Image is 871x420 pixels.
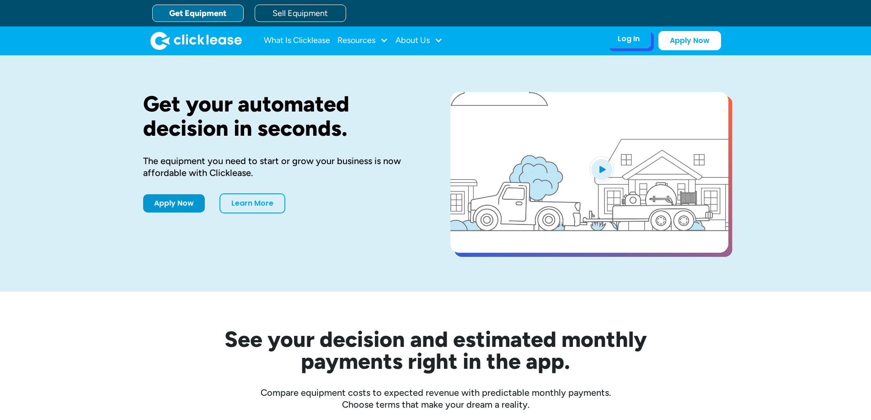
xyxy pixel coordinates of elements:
[589,156,614,182] img: Blue play button logo on a light blue circular background
[618,34,640,43] div: Log In
[450,92,728,253] a: open lightbox
[150,32,242,50] img: Clicklease logo
[143,194,205,213] a: Apply Now
[337,32,388,50] div: Resources
[143,387,728,410] div: Compare equipment costs to expected revenue with predictable monthly payments. Choose terms that ...
[255,5,346,22] a: Sell Equipment
[180,328,692,372] h2: See your decision and estimated monthly payments right in the app.
[219,193,285,213] a: Learn More
[395,32,443,50] div: About Us
[143,92,421,140] h1: Get your automated decision in seconds.
[658,31,721,50] a: Apply Now
[143,155,421,179] div: The equipment you need to start or grow your business is now affordable with Clicklease.
[150,32,242,50] a: home
[152,5,244,22] a: Get Equipment
[264,32,330,50] a: What Is Clicklease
